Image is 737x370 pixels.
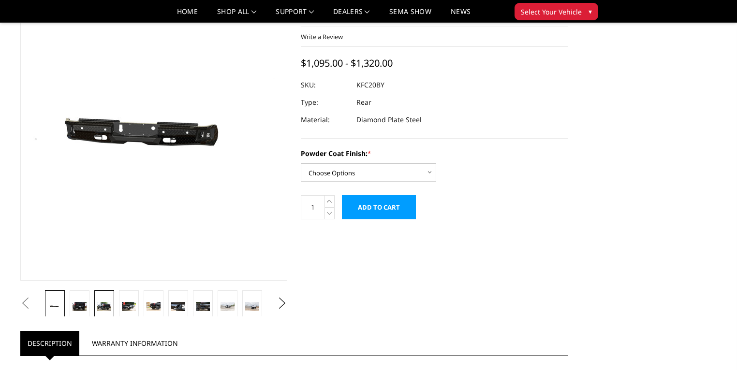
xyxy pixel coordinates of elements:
img: 2020-2025 Chevrolet/GMC 2500-3500 - FT Series - Rear Bumper [97,302,111,311]
img: 2020-2025 Chevrolet/GMC 2500-3500 - FT Series - Rear Bumper [245,302,259,311]
a: Dealers [333,8,370,22]
img: 2020-2025 Chevrolet/GMC 2500-3500 - FT Series - Rear Bumper [73,302,87,311]
img: 2020-2025 Chevrolet/GMC 2500-3500 - FT Series - Rear Bumper [221,302,235,311]
a: Warranty Information [85,331,185,356]
img: 2020-2025 Chevrolet/GMC 2500-3500 - FT Series - Rear Bumper [196,302,210,311]
button: Select Your Vehicle [515,3,598,20]
iframe: Chat Widget [689,324,737,370]
dd: Rear [356,94,371,111]
dt: Material: [301,111,349,128]
img: 2020-2025 Chevrolet/GMC 2500-3500 - FT Series - Rear Bumper [171,302,185,311]
a: SEMA Show [389,8,431,22]
a: Home [177,8,198,22]
a: News [451,8,471,22]
span: $1,095.00 - $1,320.00 [301,57,393,70]
dd: KFC20BY [356,76,384,94]
a: Description [20,331,79,356]
a: Write a Review [301,32,343,41]
a: Support [276,8,314,22]
button: Previous [18,296,32,311]
img: 2020-2025 Chevrolet/GMC 2500-3500 - FT Series - Rear Bumper [147,302,161,311]
label: Powder Coat Finish: [301,148,568,158]
dd: Diamond Plate Steel [356,111,422,128]
img: 2020-2025 Chevrolet/GMC 2500-3500 - FT Series - Rear Bumper [122,302,136,311]
span: ▾ [589,6,592,16]
input: Add to Cart [342,195,416,219]
dt: Type: [301,94,349,111]
dt: SKU: [301,76,349,94]
span: Select Your Vehicle [521,7,582,17]
a: shop all [217,8,256,22]
button: Next [275,296,290,311]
